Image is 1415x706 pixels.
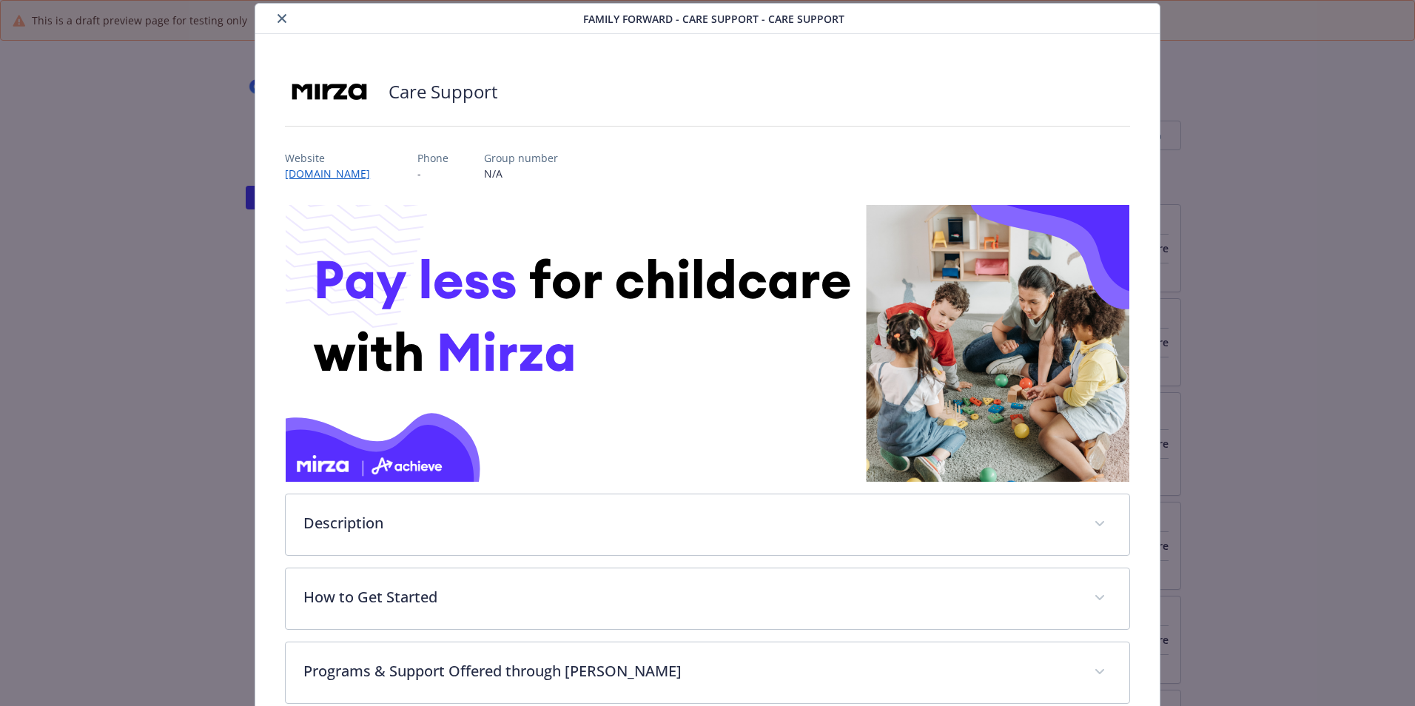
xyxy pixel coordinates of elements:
[417,150,448,166] p: Phone
[286,568,1129,629] div: How to Get Started
[286,494,1129,555] div: Description
[286,642,1129,703] div: Programs & Support Offered through [PERSON_NAME]
[484,150,558,166] p: Group number
[583,11,844,27] span: Family Forward - Care Support - Care Support
[484,166,558,181] p: N/A
[285,70,374,114] img: HeyMirza, Inc.
[389,79,498,104] h2: Care Support
[303,586,1076,608] p: How to Get Started
[417,166,448,181] p: -
[303,660,1076,682] p: Programs & Support Offered through [PERSON_NAME]
[273,10,291,27] button: close
[285,167,382,181] a: [DOMAIN_NAME]
[303,512,1076,534] p: Description
[285,150,382,166] p: Website
[286,205,1129,482] img: banner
